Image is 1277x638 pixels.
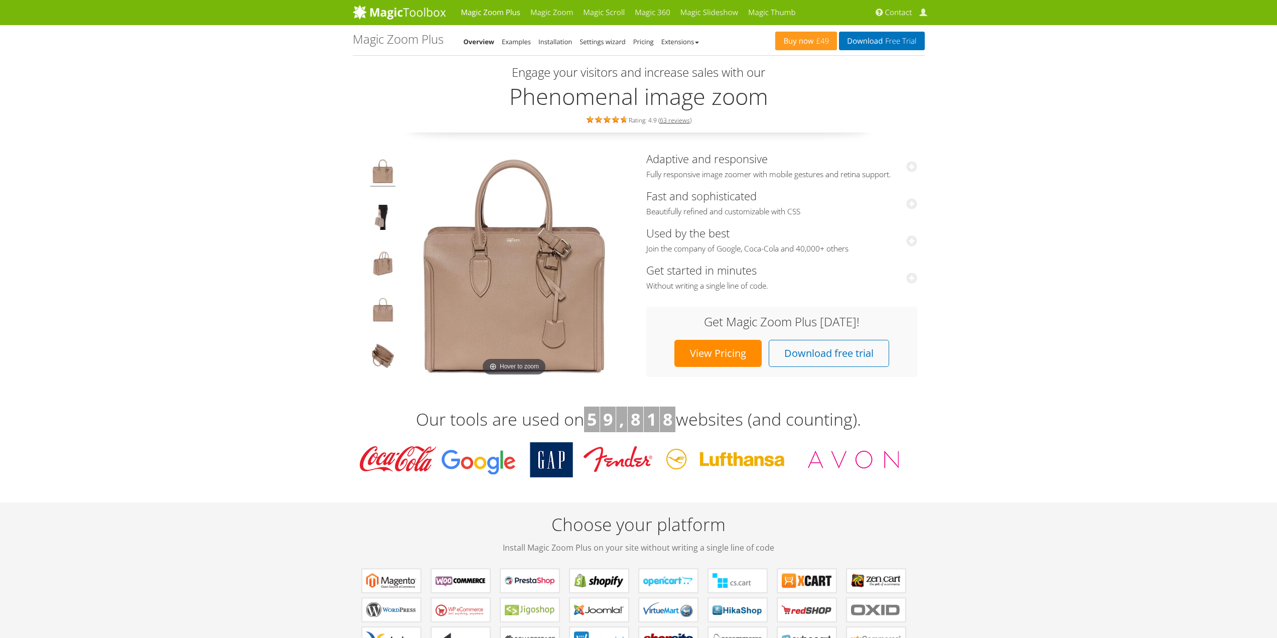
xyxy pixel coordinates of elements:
span: £49 [814,37,829,45]
b: Magic Zoom Plus for WordPress [366,602,416,617]
a: Installation [538,37,572,46]
a: Magic Zoom Plus for X-Cart [777,569,836,593]
a: Magic Zoom Plus for Jigoshop [500,598,559,622]
b: 8 [631,408,640,431]
img: JavaScript image zoom example [370,205,395,233]
b: Magic Zoom Plus for Joomla [574,602,624,617]
a: Magic Zoom Plus for OpenCart [639,569,698,593]
a: Overview [464,37,495,46]
img: JavaScript zoom tool example [370,343,395,371]
a: Magic Zoom Plus for VirtueMart [639,598,698,622]
span: Free Trial [883,37,916,45]
b: 8 [663,408,672,431]
a: DownloadFree Trial [839,32,924,50]
a: Magic Zoom Plus for Zen Cart [846,569,906,593]
img: Magic Zoom Plus Demo [401,153,627,378]
h2: Phenomenal image zoom [353,84,925,109]
b: Magic Zoom Plus for Magento [366,573,416,588]
b: Magic Zoom Plus for Shopify [574,573,624,588]
b: 9 [603,408,613,431]
b: Magic Zoom Plus for CS-Cart [713,573,763,588]
span: Beautifully refined and customizable with CSS [646,207,917,217]
a: Magic Zoom Plus for WooCommerce [431,569,490,593]
h3: Engage your visitors and increase sales with our [355,66,922,79]
b: Magic Zoom Plus for redSHOP [782,602,832,617]
span: Join the company of Google, Coca-Cola and 40,000+ others [646,244,917,254]
h3: Our tools are used on websites (and counting). [353,407,925,433]
a: Adaptive and responsiveFully responsive image zoomer with mobile gestures and retina support. [646,151,917,180]
a: Magic Zoom Plus for Joomla [570,598,629,622]
span: Fully responsive image zoomer with mobile gestures and retina support. [646,170,917,180]
a: Magic Zoom Plus for Shopify [570,569,629,593]
a: Magic Zoom Plus for PrestaShop [500,569,559,593]
a: Magic Zoom Plus for CS-Cart [708,569,767,593]
img: MagicToolbox.com - Image tools for your website [353,5,446,20]
a: Pricing [633,37,654,46]
b: , [619,408,624,431]
a: Buy now£49 [775,32,837,50]
b: Magic Zoom Plus for Jigoshop [505,602,555,617]
span: Install Magic Zoom Plus on your site without writing a single line of code [353,542,925,554]
b: Magic Zoom Plus for OpenCart [643,573,693,588]
b: Magic Zoom Plus for Zen Cart [851,573,901,588]
b: Magic Zoom Plus for PrestaShop [505,573,555,588]
a: Settings wizard [580,37,626,46]
a: Fast and sophisticatedBeautifully refined and customizable with CSS [646,188,917,217]
a: Magic Zoom Plus for OXID [846,598,906,622]
a: Get started in minutesWithout writing a single line of code. [646,263,917,291]
b: Magic Zoom Plus for WooCommerce [436,573,486,588]
a: Download free trial [769,340,889,367]
a: Magic Zoom Plus DemoHover to zoom [401,153,627,378]
a: Magic Zoom Plus for Magento [362,569,421,593]
span: Contact [885,8,912,18]
img: Magic Toolbox Customers [353,442,910,477]
h1: Magic Zoom Plus [353,33,444,46]
img: Product image zoom example [370,159,395,187]
a: View Pricing [674,340,762,367]
b: Magic Zoom Plus for VirtueMart [643,602,693,617]
b: Magic Zoom Plus for HikaShop [713,602,763,617]
a: Extensions [661,37,699,46]
b: Magic Zoom Plus for WP e-Commerce [436,602,486,617]
a: Magic Zoom Plus for WordPress [362,598,421,622]
img: Hover image zoom example [370,297,395,325]
img: jQuery image zoom example [370,251,395,279]
b: 5 [587,408,597,431]
div: Rating: 4.9 ( ) [353,114,925,125]
a: Magic Zoom Plus for HikaShop [708,598,767,622]
a: 63 reviews [660,116,690,124]
b: Magic Zoom Plus for OXID [851,602,901,617]
span: Without writing a single line of code. [646,281,917,291]
a: Magic Zoom Plus for redSHOP [777,598,836,622]
a: Magic Zoom Plus for WP e-Commerce [431,598,490,622]
b: 1 [647,408,656,431]
a: Examples [502,37,531,46]
b: Magic Zoom Plus for X-Cart [782,573,832,588]
h2: Choose your platform [353,512,925,554]
a: Used by the bestJoin the company of Google, Coca-Cola and 40,000+ others [646,225,917,254]
h3: Get Magic Zoom Plus [DATE]! [656,315,907,328]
